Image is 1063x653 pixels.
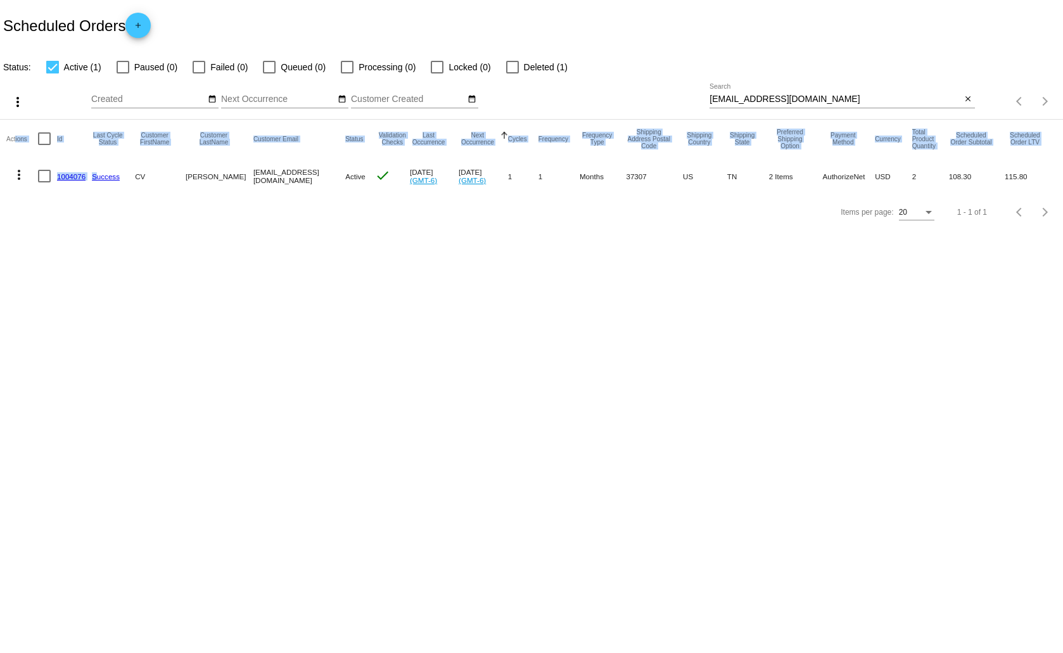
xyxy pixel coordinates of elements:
button: Previous page [1007,200,1033,225]
input: Created [91,94,205,105]
mat-icon: close [964,94,972,105]
button: Change sorting for Subtotal [949,132,993,146]
mat-cell: TN [727,158,769,194]
button: Clear [962,93,975,106]
mat-icon: date_range [468,94,476,105]
a: (GMT-6) [410,176,437,184]
mat-cell: AuthorizeNet [822,158,875,194]
mat-cell: 2 Items [769,158,823,194]
mat-cell: CV [135,158,186,194]
mat-cell: US [683,158,727,194]
mat-icon: add [130,21,146,36]
mat-icon: date_range [338,94,347,105]
h2: Scheduled Orders [3,13,151,38]
mat-icon: check [375,168,390,183]
button: Change sorting for Cycles [508,135,527,143]
mat-cell: [PERSON_NAME] [186,158,253,194]
mat-cell: USD [875,158,912,194]
mat-cell: [DATE] [459,158,508,194]
mat-cell: 2 [912,158,949,194]
mat-icon: more_vert [11,167,27,182]
input: Customer Created [351,94,465,105]
mat-select: Items per page: [899,208,934,217]
mat-cell: [EMAIL_ADDRESS][DOMAIN_NAME] [253,158,345,194]
button: Change sorting for CustomerEmail [253,135,298,143]
button: Change sorting for NextOccurrenceUtc [459,132,497,146]
mat-cell: 108.30 [949,158,1005,194]
button: Change sorting for Frequency [538,135,568,143]
button: Change sorting for PaymentMethod.Type [822,132,863,146]
button: Change sorting for CurrencyIso [875,135,901,143]
input: Search [710,94,961,105]
mat-cell: Months [580,158,627,194]
a: (GMT-6) [459,176,486,184]
span: Status: [3,62,31,72]
button: Change sorting for ShippingState [727,132,758,146]
span: Failed (0) [210,60,248,75]
span: Active [345,172,366,181]
mat-header-cell: Validation Checks [375,120,410,158]
button: Change sorting for CustomerLastName [186,132,242,146]
span: Queued (0) [281,60,326,75]
button: Change sorting for LastOccurrenceUtc [410,132,447,146]
button: Change sorting for FrequencyType [580,132,615,146]
button: Change sorting for LifetimeValue [1005,132,1045,146]
span: Deleted (1) [524,60,568,75]
mat-cell: 1 [538,158,580,194]
mat-cell: 1 [508,158,538,194]
a: 1004076 [57,172,86,181]
div: Items per page: [841,208,893,217]
span: Processing (0) [359,60,416,75]
mat-header-cell: Total Product Quantity [912,120,949,158]
span: 20 [899,208,907,217]
div: 1 - 1 of 1 [957,208,987,217]
mat-cell: [DATE] [410,158,459,194]
button: Change sorting for Status [345,135,363,143]
button: Change sorting for LastProcessingCycleId [92,132,124,146]
mat-cell: 37307 [626,158,683,194]
mat-icon: date_range [208,94,217,105]
mat-icon: more_vert [10,94,25,110]
span: Locked (0) [449,60,490,75]
span: Active (1) [64,60,101,75]
button: Change sorting for CustomerFirstName [135,132,174,146]
button: Next page [1033,89,1058,114]
input: Next Occurrence [221,94,335,105]
mat-cell: 115.80 [1005,158,1057,194]
button: Next page [1033,200,1058,225]
a: Success [92,172,120,181]
button: Change sorting for Id [57,135,62,143]
span: Paused (0) [134,60,177,75]
button: Change sorting for PreferredShippingOption [769,129,812,149]
button: Change sorting for ShippingCountry [683,132,716,146]
button: Previous page [1007,89,1033,114]
button: Change sorting for ShippingPostcode [626,129,672,149]
mat-header-cell: Actions [6,120,38,158]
